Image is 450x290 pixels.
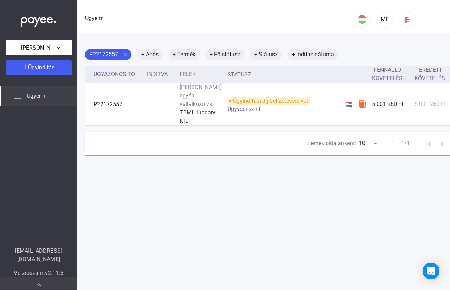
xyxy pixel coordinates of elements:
[354,11,371,28] button: HU
[358,100,366,108] img: szamlazzhu-mini
[14,270,45,276] font: Verziószám:
[359,140,365,146] font: 10
[180,84,222,107] font: [PERSON_NAME] egyéni vállalkozó vs
[180,71,196,77] font: Felek
[254,51,278,58] font: + Státusz
[399,11,416,28] button: kijelentkezés-piros
[358,15,366,24] img: HU
[94,71,135,77] font: Ügyazonosító
[414,67,445,82] font: Eredeti követelés
[85,15,104,21] font: Ügyeim
[6,60,72,75] button: Ügyindítás
[180,70,222,78] div: Felek
[227,71,251,78] font: Státusz
[376,11,393,28] button: MF
[391,140,410,146] font: 1 – 1/1
[122,51,129,58] mat-icon: close
[404,16,411,23] img: kijelentkezés-piros
[28,64,54,71] font: Ügyindítás
[173,51,195,58] font: + Termék
[233,97,308,104] font: Ügyindítási díj befizetésére vár
[359,139,379,147] mat-select: Elemek oldalanként:
[306,140,356,146] font: Elemek oldalanként:
[45,270,64,276] font: v2.11.5
[141,51,159,58] font: + Adós
[37,282,41,286] img: arrow-double-left-grey.svg
[345,101,352,108] font: 🇭🇺
[227,106,261,112] font: Ügyvédi szint
[423,263,439,279] div: Intercom Messenger megnyitása
[414,101,446,107] font: 5 001 260 Ft
[147,70,174,78] div: Indítva
[15,247,62,263] font: [EMAIL_ADDRESS][DOMAIN_NAME]
[27,93,45,99] font: Ügyeim
[372,67,403,82] font: Fennálló követelés
[210,51,240,58] font: + Fő státusz
[292,51,334,58] font: + Indítás dátuma
[421,136,435,150] button: Első oldal
[372,66,409,83] div: Fennálló követelés
[13,92,21,100] img: list.svg
[381,16,389,23] font: MF
[21,13,56,27] img: white-payee-white-dot.svg
[23,64,28,69] img: plus-white.svg
[94,101,122,108] font: P22172557
[21,44,108,51] font: [PERSON_NAME] egyéni vállalkozó
[94,70,141,78] div: Ügyazonosító
[6,40,72,55] button: [PERSON_NAME] egyéni vállalkozó
[147,71,168,77] font: Indítva
[180,109,216,124] font: TBMI Hungary Kft.
[372,101,403,107] font: 5 001 260 Ft
[89,51,118,58] font: P22172557
[435,136,449,150] button: Előző oldal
